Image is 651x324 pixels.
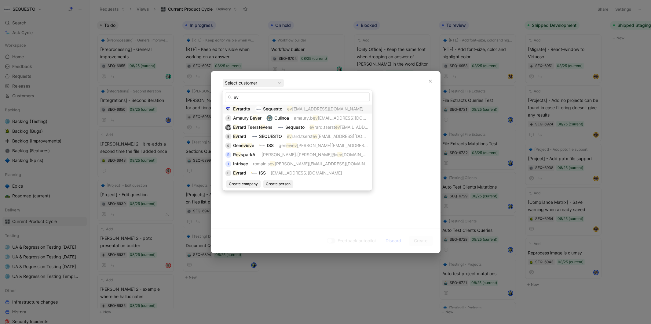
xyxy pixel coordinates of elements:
span: ISS [267,143,274,148]
mark: ev [253,115,258,121]
mark: ev [286,143,291,148]
mark: ev [337,152,342,157]
img: teamqsg2i0ok5of8jn8l.png [225,106,231,112]
img: 4697092828102_eccf1708f213e49d4ee0_192.png [225,124,231,130]
mark: ev [313,115,318,121]
span: rard Tserst [238,124,260,130]
mark: ev [247,143,252,148]
span: rard.tserst [292,134,313,139]
mark: ev [287,134,292,139]
div: R [225,152,231,158]
div: G [225,142,231,149]
span: ISS [259,170,266,175]
img: logo [251,133,257,139]
span: ens [265,124,272,130]
span: Culinoa [274,115,289,121]
span: SEQUESTO [259,134,282,139]
mark: Ev [233,124,238,130]
span: Create company [229,181,258,187]
mark: ev [335,124,340,130]
span: Sequesto [263,106,282,111]
span: Sequesto [285,124,305,130]
span: er [258,115,261,121]
span: rard [238,170,246,175]
span: [EMAIL_ADDRESS][DOMAIN_NAME] [340,124,411,130]
img: logo [251,170,257,176]
span: [EMAIL_ADDRESS][DOMAIN_NAME] [271,170,342,175]
span: Create person [266,181,291,187]
div: I [225,161,231,167]
span: rard [238,134,246,139]
span: gen [279,143,286,148]
mark: ev [260,124,265,130]
mark: ev [313,134,317,139]
span: amaury.b [294,115,313,121]
span: sparkAI [241,152,257,157]
span: Intrisec [233,161,248,166]
span: [EMAIL_ADDRESS][DOMAIN_NAME] [317,134,389,139]
img: logo [259,142,265,149]
mark: ev [309,124,314,130]
span: R [233,152,236,157]
mark: ev [287,106,292,111]
button: Create person [263,180,293,188]
span: [EMAIL_ADDRESS][DOMAIN_NAME] [318,115,389,121]
span: [PERSON_NAME].[PERSON_NAME]@r [261,152,337,157]
input: Search... [225,92,370,102]
button: Create company [226,180,261,188]
mark: ev [292,143,297,148]
img: logo [277,124,283,130]
img: logo [266,115,272,121]
mark: ev [270,161,275,166]
div: E [225,133,231,139]
span: [EMAIL_ADDRESS][DOMAIN_NAME] [292,106,364,111]
div: E [225,170,231,176]
span: rard.tserst [314,124,335,130]
span: romain.s [253,161,270,166]
img: logo [255,106,261,112]
mark: Ev [233,106,238,111]
span: [PERSON_NAME][EMAIL_ADDRESS][DOMAIN_NAME] [275,161,381,166]
mark: Ev [233,170,238,175]
span: e [252,143,254,148]
span: rardts [238,106,250,111]
mark: ev [236,152,241,157]
span: [DOMAIN_NAME] [342,152,377,157]
span: [PERSON_NAME][EMAIL_ADDRESS][DOMAIN_NAME] [297,143,403,148]
mark: ev [241,143,246,148]
mark: Ev [233,134,238,139]
div: A [225,115,231,121]
span: Amaury B [233,115,253,121]
span: Gen [233,143,241,148]
span: i [246,143,247,148]
span: i [291,143,292,148]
